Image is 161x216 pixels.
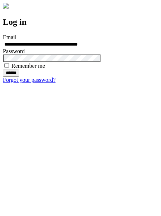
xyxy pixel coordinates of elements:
a: Forgot your password? [3,77,55,83]
h2: Log in [3,17,158,27]
label: Password [3,48,25,54]
img: logo-4e3dc11c47720685a147b03b5a06dd966a58ff35d612b21f08c02c0306f2b779.png [3,3,9,9]
label: Email [3,34,16,40]
label: Remember me [11,63,45,69]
